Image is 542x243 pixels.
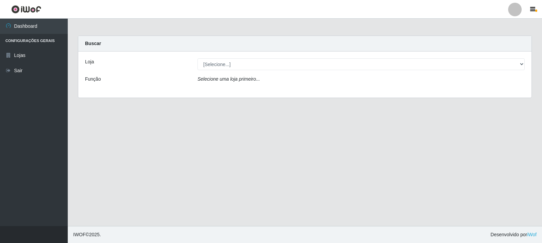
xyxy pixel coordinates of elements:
[197,76,260,82] i: Selecione uma loja primeiro...
[73,232,86,237] span: IWOF
[73,231,101,238] span: © 2025 .
[85,58,94,65] label: Loja
[491,231,537,238] span: Desenvolvido por
[11,5,41,14] img: CoreUI Logo
[85,76,101,83] label: Função
[527,232,537,237] a: iWof
[85,41,101,46] strong: Buscar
